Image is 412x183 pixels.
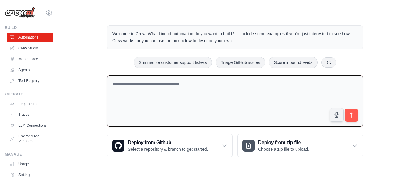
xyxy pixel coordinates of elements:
a: Marketplace [7,54,53,64]
h3: Deploy from zip file [258,139,309,146]
button: Score inbound leads [269,57,318,68]
a: LLM Connections [7,121,53,130]
a: Automations [7,33,53,42]
div: Build [5,25,53,30]
img: Logo [5,7,35,18]
a: Traces [7,110,53,119]
a: Environment Variables [7,131,53,146]
div: Manage [5,152,53,157]
a: Settings [7,170,53,180]
div: Operate [5,92,53,96]
p: Welcome to Crew! What kind of automation do you want to build? I'll include some examples if you'... [112,30,358,44]
a: Crew Studio [7,43,53,53]
iframe: Chat Widget [382,154,412,183]
h3: Deploy from Github [128,139,208,146]
a: Usage [7,159,53,169]
p: Choose a zip file to upload. [258,146,309,152]
p: Select a repository & branch to get started. [128,146,208,152]
a: Agents [7,65,53,75]
button: Triage GitHub issues [216,57,265,68]
button: Summarize customer support tickets [134,57,212,68]
a: Tool Registry [7,76,53,86]
a: Integrations [7,99,53,109]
